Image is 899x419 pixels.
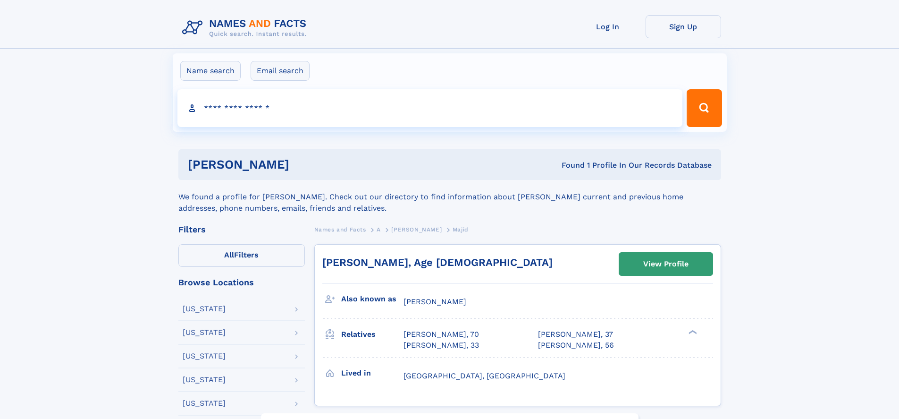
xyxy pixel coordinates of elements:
[619,253,713,275] a: View Profile
[177,89,683,127] input: search input
[453,226,469,233] span: Majid
[178,244,305,267] label: Filters
[341,291,403,307] h3: Also known as
[183,352,226,360] div: [US_STATE]
[251,61,310,81] label: Email search
[646,15,721,38] a: Sign Up
[403,329,479,340] a: [PERSON_NAME], 70
[183,400,226,407] div: [US_STATE]
[403,371,565,380] span: [GEOGRAPHIC_DATA], [GEOGRAPHIC_DATA]
[341,326,403,342] h3: Relatives
[183,329,226,336] div: [US_STATE]
[391,226,442,233] span: [PERSON_NAME]
[377,226,381,233] span: A
[403,340,479,351] a: [PERSON_NAME], 33
[341,365,403,381] h3: Lived in
[183,305,226,313] div: [US_STATE]
[180,61,241,81] label: Name search
[314,223,366,235] a: Names and Facts
[570,15,646,38] a: Log In
[178,15,314,41] img: Logo Names and Facts
[178,180,721,214] div: We found a profile for [PERSON_NAME]. Check out our directory to find information about [PERSON_N...
[538,340,614,351] a: [PERSON_NAME], 56
[538,329,613,340] a: [PERSON_NAME], 37
[178,278,305,287] div: Browse Locations
[391,223,442,235] a: [PERSON_NAME]
[188,159,426,171] h1: [PERSON_NAME]
[686,329,697,335] div: ❯
[687,89,722,127] button: Search Button
[643,253,689,275] div: View Profile
[377,223,381,235] a: A
[224,250,234,259] span: All
[322,257,553,268] a: [PERSON_NAME], Age [DEMOGRAPHIC_DATA]
[403,297,466,306] span: [PERSON_NAME]
[183,376,226,384] div: [US_STATE]
[425,160,712,171] div: Found 1 Profile In Our Records Database
[178,225,305,234] div: Filters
